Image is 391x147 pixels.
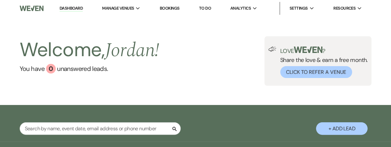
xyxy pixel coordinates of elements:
a: To Do [199,5,211,11]
span: Jordan ! [105,36,159,65]
span: Resources [333,5,356,12]
div: 0 [46,64,56,73]
a: Dashboard [60,5,83,12]
p: Love ? [280,47,368,54]
button: Click to Refer a Venue [280,66,352,78]
input: Search by name, event date, email address or phone number [20,122,181,135]
img: loud-speaker-illustration.svg [268,47,276,52]
img: Weven Logo [20,2,43,15]
span: Settings [290,5,308,12]
div: Share the love & earn a free month. [276,47,368,78]
button: + Add Lead [316,122,367,135]
a: Bookings [160,5,180,11]
a: You have 0 unanswered leads. [20,64,159,73]
img: weven-logo-green.svg [294,47,322,53]
h2: Welcome, [20,36,159,64]
span: Manage Venues [102,5,134,12]
span: Analytics [230,5,251,12]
